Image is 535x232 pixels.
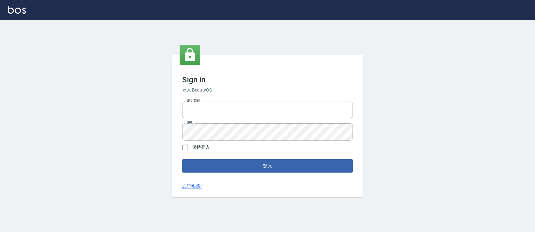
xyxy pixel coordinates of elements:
[187,120,193,125] label: 密碼
[182,87,353,93] h6: 登入 BeautyOS
[182,183,202,190] a: 忘記密碼?
[182,159,353,173] button: 登入
[187,98,200,103] label: 電話號碼
[8,6,26,14] img: Logo
[182,75,353,84] h3: Sign in
[192,144,210,151] span: 保持登入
